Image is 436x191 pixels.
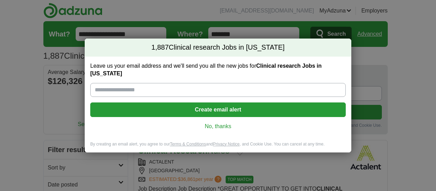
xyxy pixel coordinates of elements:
a: No, thanks [96,123,340,130]
label: Leave us your email address and we'll send you all the new jobs for [90,62,346,77]
h2: Clinical research Jobs in [US_STATE] [85,39,351,57]
a: Terms & Conditions [170,142,206,147]
div: By creating an email alert, you agree to our and , and Cookie Use. You can cancel at any time. [85,141,351,153]
span: 1,887 [151,43,169,52]
a: Privacy Notice [213,142,240,147]
strong: Clinical research Jobs in [US_STATE] [90,63,322,76]
button: Create email alert [90,102,346,117]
